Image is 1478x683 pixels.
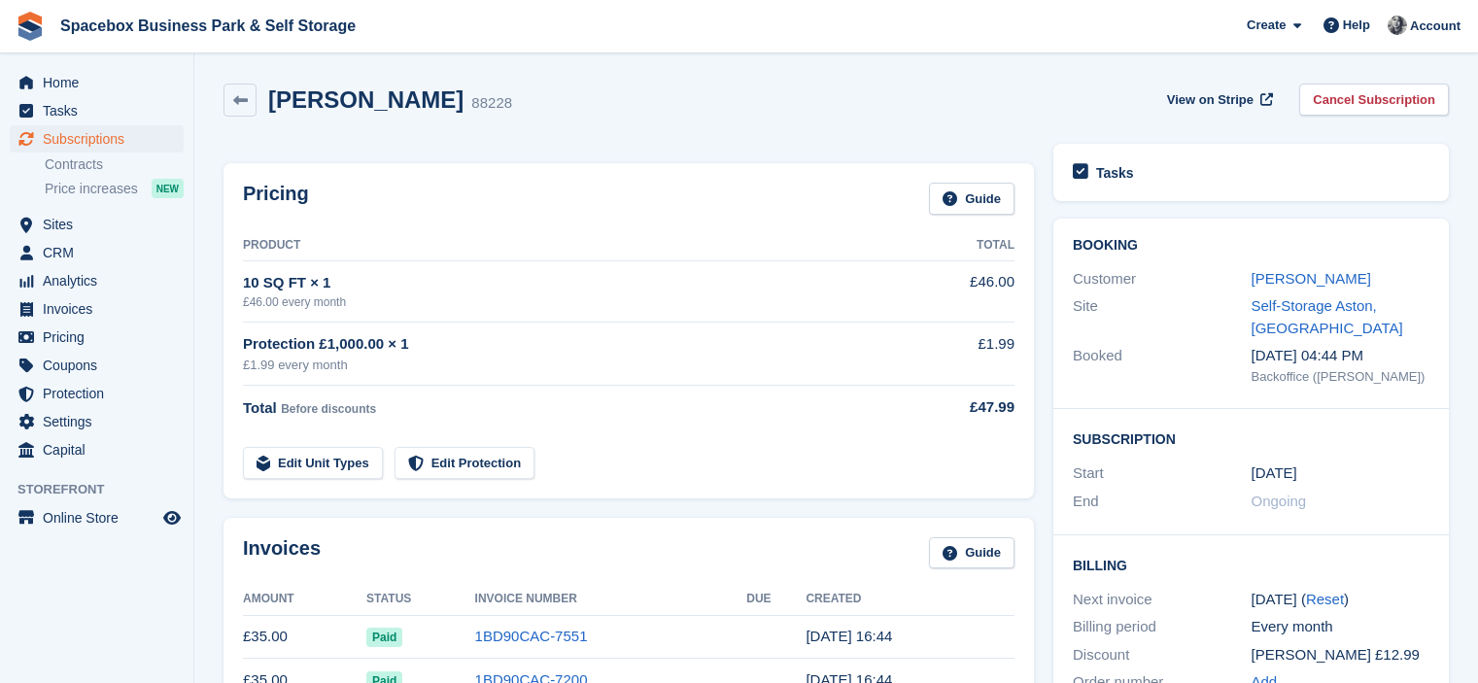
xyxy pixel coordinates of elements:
span: Paid [366,628,402,647]
a: menu [10,125,184,153]
a: Contracts [45,155,184,174]
div: Billing period [1073,616,1252,638]
img: SUDIPTA VIRMANI [1388,16,1407,35]
a: menu [10,436,184,463]
a: 1BD90CAC-7551 [475,628,588,644]
h2: Invoices [243,537,321,569]
span: Ongoing [1252,493,1307,509]
a: Edit Unit Types [243,447,383,479]
span: Create [1247,16,1286,35]
h2: [PERSON_NAME] [268,86,464,113]
img: stora-icon-8386f47178a22dfd0bd8f6a31ec36ba5ce8667c1dd55bd0f319d3a0aa187defe.svg [16,12,45,41]
time: 2025-08-29 15:44:51 UTC [806,628,892,644]
div: 10 SQ FT × 1 [243,272,912,294]
div: Site [1073,295,1252,339]
th: Status [366,584,475,615]
a: menu [10,239,184,266]
h2: Billing [1073,555,1429,574]
div: Protection £1,000.00 × 1 [243,333,912,356]
div: Start [1073,462,1252,485]
a: menu [10,267,184,294]
div: Customer [1073,268,1252,290]
div: [PERSON_NAME] £12.99 [1252,644,1430,666]
a: menu [10,324,184,351]
th: Created [806,584,1014,615]
span: Invoices [43,295,159,323]
h2: Pricing [243,183,309,215]
span: Sites [43,211,159,238]
div: £1.99 every month [243,356,912,375]
span: Coupons [43,352,159,379]
span: View on Stripe [1167,90,1254,110]
a: Cancel Subscription [1299,84,1449,116]
div: Backoffice ([PERSON_NAME]) [1252,367,1430,387]
th: Total [912,230,1014,261]
div: [DATE] ( ) [1252,589,1430,611]
a: Price increases NEW [45,178,184,199]
div: [DATE] 04:44 PM [1252,345,1430,367]
th: Amount [243,584,366,615]
td: £1.99 [912,323,1014,386]
a: menu [10,380,184,407]
span: Total [243,399,277,416]
span: Account [1410,17,1461,36]
a: Reset [1306,591,1344,607]
span: Online Store [43,504,159,531]
div: £47.99 [912,396,1014,419]
time: 2025-05-29 00:00:00 UTC [1252,462,1297,485]
a: Preview store [160,506,184,529]
a: Edit Protection [395,447,534,479]
th: Invoice Number [475,584,747,615]
div: Discount [1073,644,1252,666]
a: Guide [929,183,1014,215]
td: £35.00 [243,615,366,659]
span: Tasks [43,97,159,124]
span: Storefront [17,480,193,499]
span: Home [43,69,159,96]
th: Due [746,584,806,615]
span: Settings [43,408,159,435]
div: Booked [1073,345,1252,386]
a: menu [10,295,184,323]
span: Price increases [45,180,138,198]
td: £46.00 [912,260,1014,322]
span: CRM [43,239,159,266]
div: Next invoice [1073,589,1252,611]
div: End [1073,491,1252,513]
a: View on Stripe [1159,84,1277,116]
div: 88228 [471,92,512,115]
a: menu [10,69,184,96]
a: menu [10,352,184,379]
span: Pricing [43,324,159,351]
div: Every month [1252,616,1430,638]
span: Help [1343,16,1370,35]
span: Analytics [43,267,159,294]
div: NEW [152,179,184,198]
span: Protection [43,380,159,407]
a: menu [10,97,184,124]
a: menu [10,211,184,238]
span: Capital [43,436,159,463]
a: menu [10,504,184,531]
a: [PERSON_NAME] [1252,270,1371,287]
h2: Tasks [1096,164,1134,182]
div: £46.00 every month [243,293,912,311]
a: menu [10,408,184,435]
span: Before discounts [281,402,376,416]
span: Subscriptions [43,125,159,153]
th: Product [243,230,912,261]
h2: Subscription [1073,428,1429,448]
a: Guide [929,537,1014,569]
a: Self-Storage Aston, [GEOGRAPHIC_DATA] [1252,297,1403,336]
h2: Booking [1073,238,1429,254]
a: Spacebox Business Park & Self Storage [52,10,363,42]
